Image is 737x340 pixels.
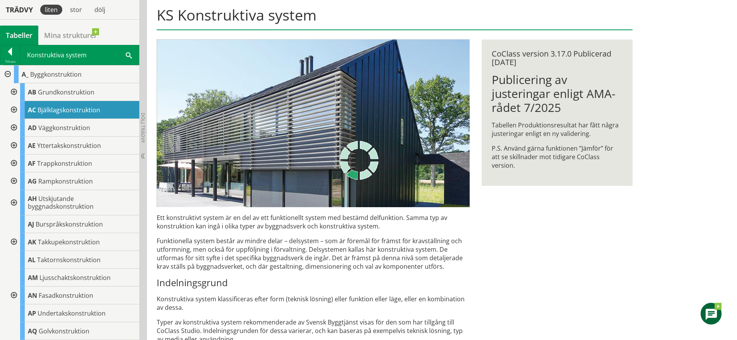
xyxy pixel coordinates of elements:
[28,194,94,211] span: Utskjutande byggnadskonstruktion
[65,5,87,15] div: stor
[22,70,29,79] span: A_
[38,106,100,114] span: Bjälklagskonstruktion
[340,141,378,180] img: Laddar
[90,5,110,15] div: dölj
[28,220,34,228] span: AJ
[28,159,36,168] span: AF
[157,213,470,230] p: Ett konstruktivt system är en del av ett funktionellt system med bestämd delfunktion. Samma typ a...
[6,101,139,119] div: Gå till informationssidan för CoClass Studio
[157,295,470,312] p: Konstruktiva system klassificeras efter form (teknisk lösning) eller funktion eller läge, eller e...
[157,6,632,30] h1: KS Konstruktiva system
[37,141,101,150] span: Yttertakskonstruktion
[6,251,139,269] div: Gå till informationssidan för CoClass Studio
[6,322,139,340] div: Gå till informationssidan för CoClass Studio
[492,50,622,67] div: CoClass version 3.17.0 Publicerad [DATE]
[0,58,20,65] div: Tillbaka
[28,273,38,282] span: AM
[28,291,37,300] span: AN
[38,238,100,246] span: Takkupekonstruktion
[38,177,93,185] span: Rampkonstruktion
[38,26,103,45] a: Mina strukturer
[28,309,36,318] span: AP
[39,273,111,282] span: Ljusschaktskonstruktion
[6,190,139,215] div: Gå till informationssidan för CoClass Studio
[2,5,37,14] div: Trädvy
[6,83,139,101] div: Gå till informationssidan för CoClass Studio
[28,124,37,132] span: AD
[30,70,82,79] span: Byggkonstruktion
[6,269,139,287] div: Gå till informationssidan för CoClass Studio
[36,220,103,228] span: Burspråkskonstruktion
[39,327,89,335] span: Golvkonstruktion
[157,277,470,288] h3: Indelningsgrund
[140,113,146,143] span: Dölj trädvy
[28,238,36,246] span: AK
[38,309,106,318] span: Undertakskonstruktion
[37,159,92,168] span: Trappkonstruktion
[28,327,37,335] span: AQ
[492,73,622,115] h1: Publicering av justeringar enligt AMA-rådet 7/2025
[28,141,36,150] span: AE
[492,144,622,170] p: P.S. Använd gärna funktionen ”Jämför” för att se skillnader mot tidigare CoClass version.
[28,106,36,114] span: AC
[6,119,139,137] div: Gå till informationssidan för CoClass Studio
[39,291,93,300] span: Fasadkonstruktion
[126,51,132,59] span: Sök i tabellen
[492,121,622,138] p: Tabellen Produktionsresultat har fått några justeringar enligt en ny validering.
[20,45,139,65] div: Konstruktiva system
[40,5,62,15] div: liten
[38,88,94,96] span: Grundkonstruktion
[6,215,139,233] div: Gå till informationssidan för CoClass Studio
[28,194,37,203] span: AH
[6,233,139,251] div: Gå till informationssidan för CoClass Studio
[37,256,101,264] span: Taktornskonstruktion
[157,39,470,207] img: structural-solar-shading.jpg
[6,137,139,155] div: Gå till informationssidan för CoClass Studio
[157,237,470,271] p: Funktionella system består av mindre delar – delsystem – som är föremål för främst för krav­ställ...
[28,256,36,264] span: AL
[6,287,139,304] div: Gå till informationssidan för CoClass Studio
[28,177,37,185] span: AG
[6,155,139,172] div: Gå till informationssidan för CoClass Studio
[28,88,36,96] span: AB
[6,304,139,322] div: Gå till informationssidan för CoClass Studio
[6,172,139,190] div: Gå till informationssidan för CoClass Studio
[38,124,90,132] span: Väggkonstruktion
